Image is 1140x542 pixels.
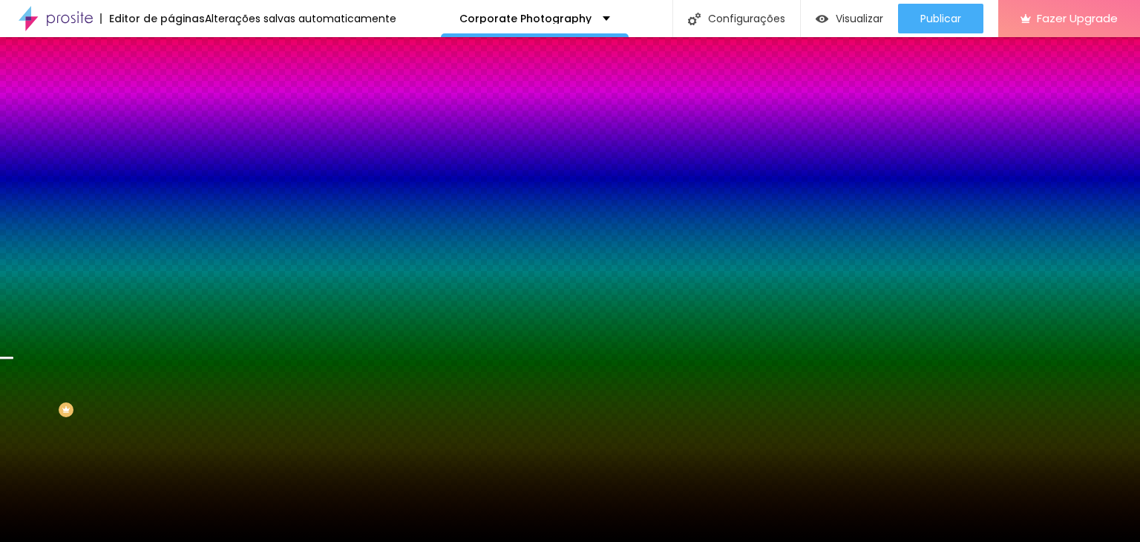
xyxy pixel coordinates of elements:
img: Icone [688,13,701,25]
img: view-1.svg [816,13,828,25]
span: Publicar [920,13,961,25]
p: Corporate Photography [459,13,592,24]
span: Fazer Upgrade [1037,12,1118,25]
button: Publicar [898,4,983,33]
div: Alterações salvas automaticamente [205,13,396,24]
span: Visualizar [836,13,883,25]
button: Visualizar [801,4,898,33]
div: Editor de páginas [100,13,205,24]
